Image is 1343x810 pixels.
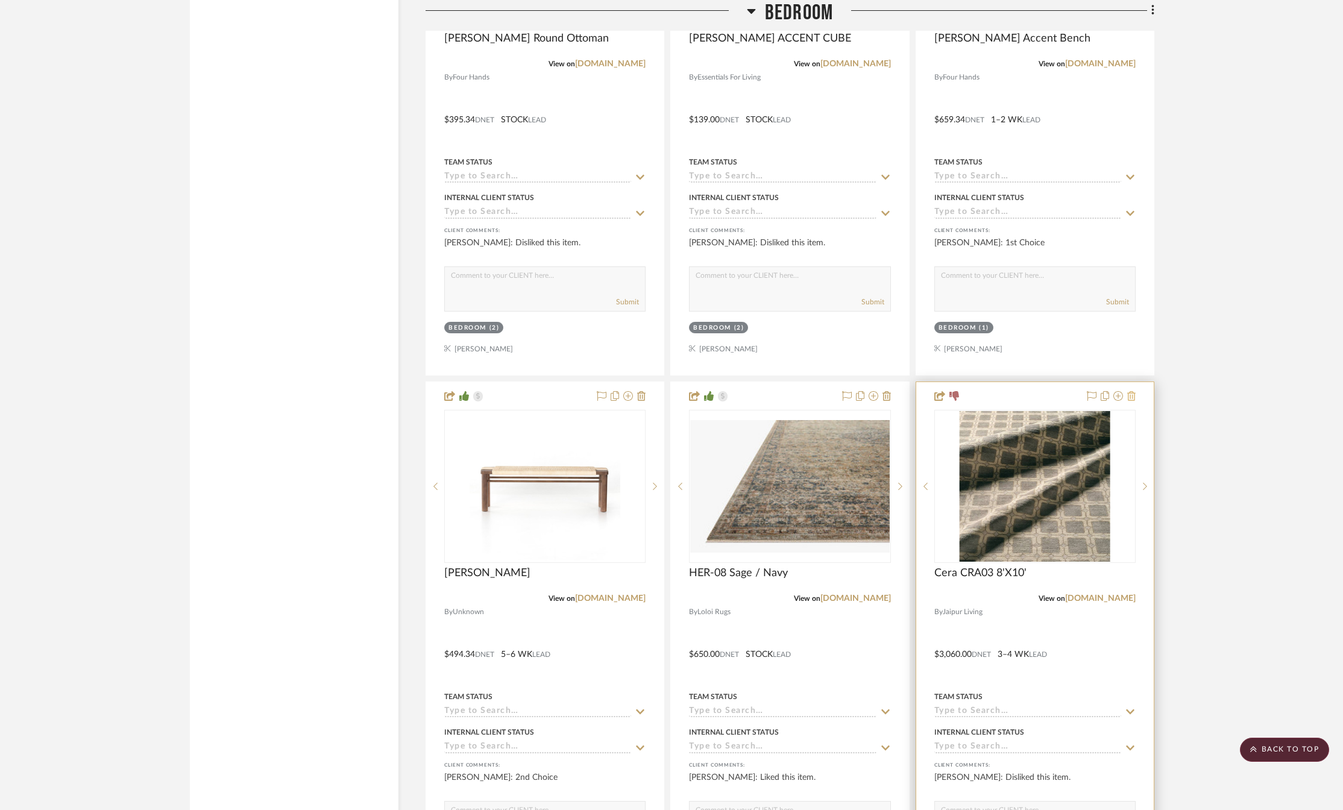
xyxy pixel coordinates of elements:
[935,410,1135,562] div: 0
[1240,738,1329,762] scroll-to-top-button: BACK TO TOP
[689,237,890,261] div: [PERSON_NAME]: Disliked this item.
[453,606,484,618] span: Unknown
[448,324,486,333] div: Bedroom
[960,411,1110,562] img: Cera CRA03 8'X10'
[1065,60,1136,68] a: [DOMAIN_NAME]
[934,157,983,168] div: Team Status
[1065,594,1136,603] a: [DOMAIN_NAME]
[979,324,989,333] div: (1)
[444,727,534,738] div: Internal Client Status
[693,324,731,333] div: Bedroom
[1106,297,1129,307] button: Submit
[689,742,876,753] input: Type to Search…
[444,706,631,718] input: Type to Search…
[444,237,646,261] div: [PERSON_NAME]: Disliked this item.
[697,606,731,618] span: Loloi Rugs
[794,595,820,602] span: View on
[943,606,983,618] span: Jaipur Living
[794,60,820,67] span: View on
[820,60,891,68] a: [DOMAIN_NAME]
[1039,595,1065,602] span: View on
[934,32,1090,45] span: [PERSON_NAME] Accent Bench
[934,771,1136,796] div: [PERSON_NAME]: Disliked this item.
[934,207,1121,219] input: Type to Search…
[444,192,534,203] div: Internal Client Status
[549,60,575,67] span: View on
[934,742,1121,753] input: Type to Search…
[697,72,761,83] span: Essentials For Living
[444,606,453,618] span: By
[444,691,492,702] div: Team Status
[934,72,943,83] span: By
[616,297,639,307] button: Submit
[453,72,489,83] span: Four Hands
[934,567,1027,580] span: Cera CRA03 8'X10'
[820,594,891,603] a: [DOMAIN_NAME]
[444,72,453,83] span: By
[934,691,983,702] div: Team Status
[444,742,631,753] input: Type to Search…
[689,157,737,168] div: Team Status
[444,157,492,168] div: Team Status
[549,595,575,602] span: View on
[575,60,646,68] a: [DOMAIN_NAME]
[734,324,744,333] div: (2)
[689,32,851,45] span: [PERSON_NAME] ACCENT CUBE
[444,567,530,580] span: [PERSON_NAME]
[934,606,943,618] span: By
[689,771,890,796] div: [PERSON_NAME]: Liked this item.
[575,594,646,603] a: [DOMAIN_NAME]
[444,207,631,219] input: Type to Search…
[689,691,737,702] div: Team Status
[934,706,1121,718] input: Type to Search…
[689,567,788,580] span: HER-08 Sage / Navy
[934,237,1136,261] div: [PERSON_NAME]: 1st Choice
[861,297,884,307] button: Submit
[939,324,977,333] div: Bedroom
[689,172,876,183] input: Type to Search…
[689,207,876,219] input: Type to Search…
[1039,60,1065,67] span: View on
[444,32,609,45] span: [PERSON_NAME] Round Ottoman
[689,72,697,83] span: By
[689,727,779,738] div: Internal Client Status
[689,706,876,718] input: Type to Search…
[690,420,889,553] img: HER-08 Sage / Navy
[934,172,1121,183] input: Type to Search…
[444,771,646,796] div: [PERSON_NAME]: 2nd Choice
[689,192,779,203] div: Internal Client Status
[470,411,620,562] img: Shona Bench
[444,172,631,183] input: Type to Search…
[934,192,1024,203] div: Internal Client Status
[689,606,697,618] span: By
[943,72,980,83] span: Four Hands
[934,727,1024,738] div: Internal Client Status
[489,324,500,333] div: (2)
